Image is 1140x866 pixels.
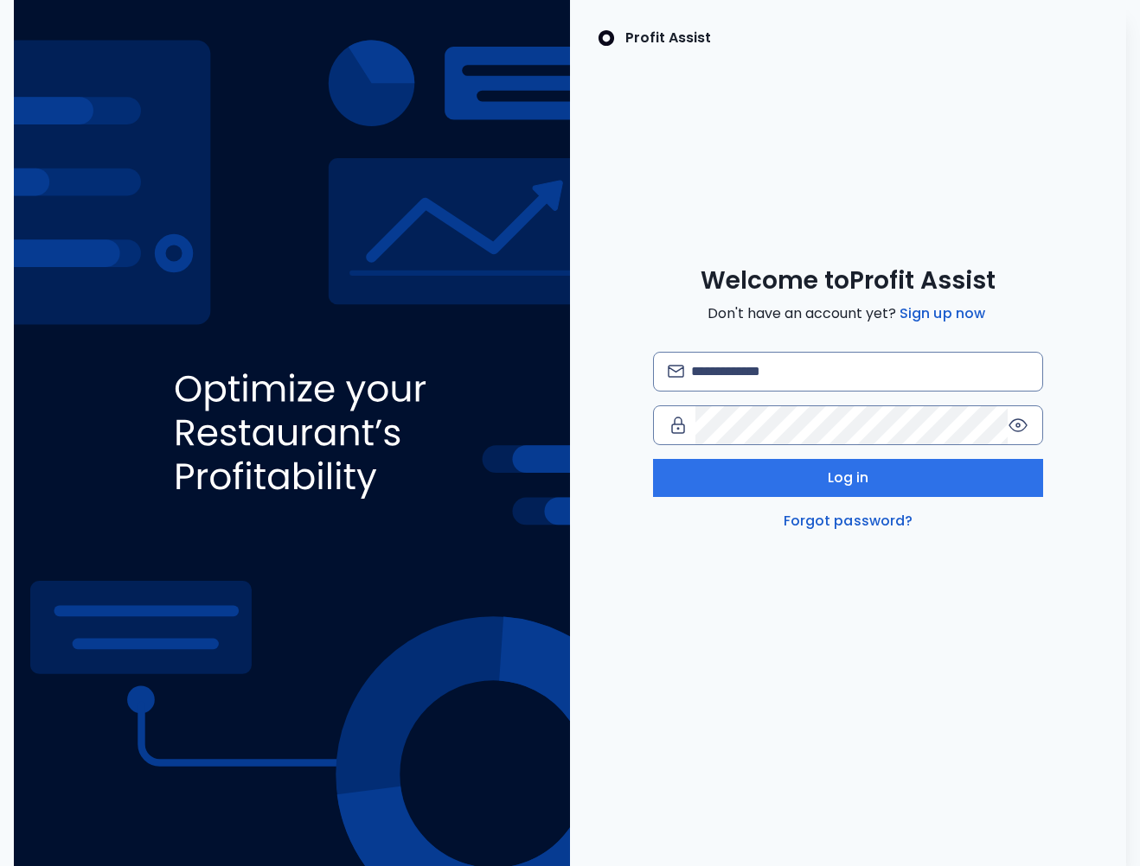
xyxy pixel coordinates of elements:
p: Profit Assist [625,28,711,48]
a: Forgot password? [780,511,917,532]
img: SpotOn Logo [598,28,615,48]
img: email [668,365,684,378]
button: Log in [653,459,1042,497]
span: Welcome to Profit Assist [701,265,996,296]
a: Sign up now [896,303,989,324]
span: Log in [828,468,869,488]
span: Don't have an account yet? [708,303,989,324]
